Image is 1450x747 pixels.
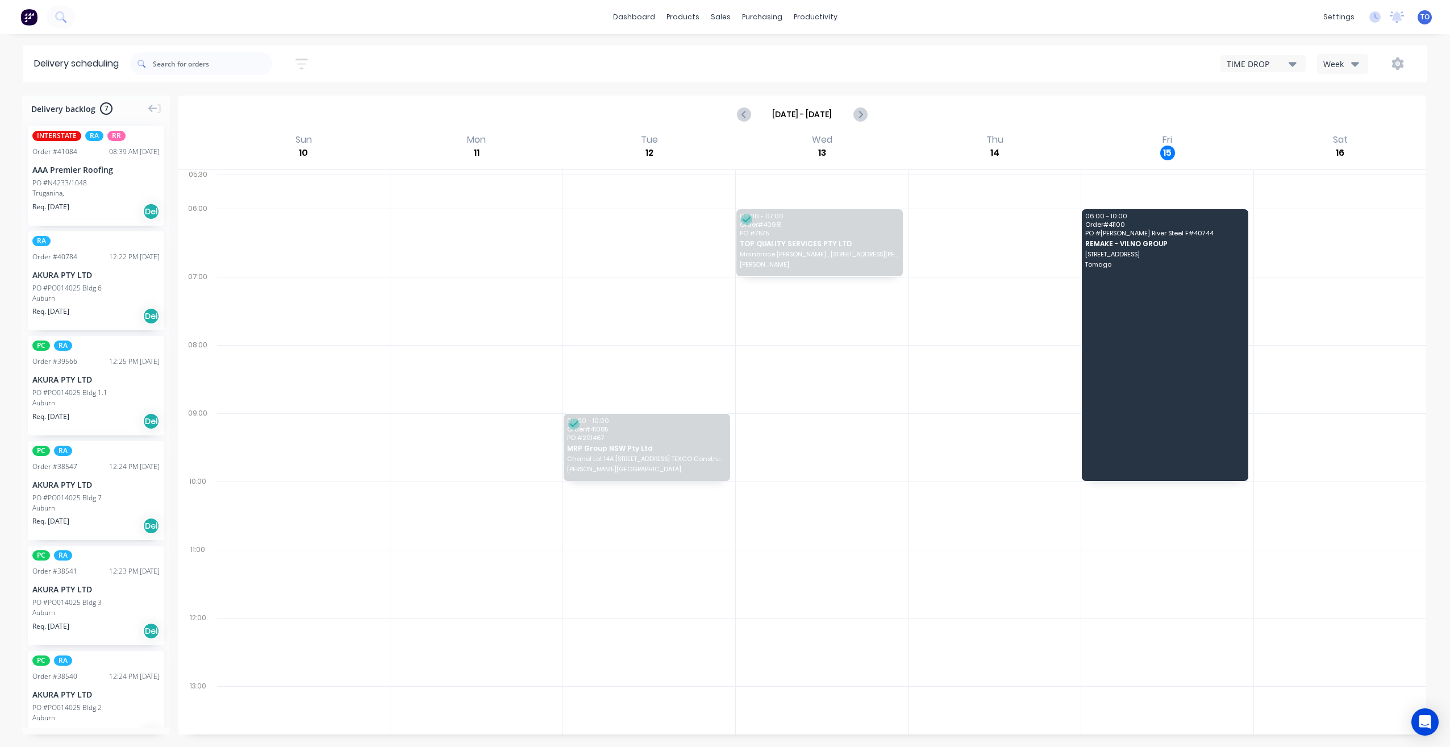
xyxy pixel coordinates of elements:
button: TIME DROP [1220,55,1306,72]
span: Order # 41085 [567,426,726,433]
div: PO #PO014025 Bldg 3 [32,597,102,608]
span: [STREET_ADDRESS] [1085,251,1244,258]
div: 08:00 [178,338,217,406]
div: 10:00 [178,475,217,543]
div: AKURA PTY LTD [32,479,160,491]
span: PO # 7575 [740,230,898,236]
input: Search for orders [153,52,272,75]
span: Tomago [1085,261,1244,268]
div: Auburn [32,608,160,618]
span: Req. [DATE] [32,516,69,526]
div: Order # 38540 [32,671,77,682]
div: PO #PO014025 Bldg 7 [32,493,102,503]
span: MRP Group NSW Pty Ltd [567,445,726,452]
div: 10 [296,146,311,160]
a: dashboard [607,9,661,26]
span: Req. [DATE] [32,412,69,422]
div: Truganina, [32,188,160,198]
div: AKURA PTY LTD [32,374,160,385]
div: 05:30 [178,168,217,202]
span: RA [54,446,72,456]
span: RA [32,236,51,246]
div: 12:23 PM [DATE] [109,566,160,576]
div: 09:00 [178,406,217,475]
div: Del [143,517,160,534]
span: Order # 41100 [1085,221,1244,228]
span: Req. [DATE] [32,202,69,212]
div: purchasing [736,9,788,26]
div: Del [143,413,160,430]
div: Week [1323,58,1356,70]
div: Del [143,308,160,325]
span: TO [1420,12,1430,22]
span: REMAKE - VILNO GROUP [1085,240,1244,247]
span: [PERSON_NAME] [740,261,898,268]
div: Auburn [32,398,160,408]
div: 07:00 [178,270,217,338]
div: 12:00 [178,611,217,679]
span: 06:00 - 10:00 [1085,213,1244,219]
div: Sat [1330,134,1351,146]
span: RA [85,131,103,141]
span: PC [32,655,50,666]
div: 15 [1160,146,1175,160]
span: [PERSON_NAME][GEOGRAPHIC_DATA] [567,466,726,472]
div: AKURA PTY LTD [32,688,160,700]
span: RA [54,341,72,351]
div: settings [1318,9,1360,26]
div: PO #PO014025 Bldg 6 [32,283,102,293]
span: 09:00 - 10:00 [567,417,726,424]
div: Order # 40784 [32,252,77,262]
span: 06:00 - 07:00 [740,213,898,219]
div: sales [705,9,736,26]
div: AKURA PTY LTD [32,269,160,281]
span: PC [32,341,50,351]
span: Req. [DATE] [32,727,69,737]
span: RA [54,655,72,666]
div: Tue [637,134,661,146]
div: 16 [1333,146,1348,160]
div: AAA Premier Roofing [32,164,160,176]
div: Del [143,203,160,220]
div: Order # 38541 [32,566,77,576]
div: Auburn [32,293,160,304]
div: AKURA PTY LTD [32,583,160,595]
div: Order # 38547 [32,462,77,472]
div: Mon [464,134,489,146]
span: PO # [PERSON_NAME] River Steel F#40744 [1085,230,1244,236]
div: Del [143,728,160,745]
div: 08:39 AM [DATE] [109,147,160,157]
div: 11:00 [178,543,217,611]
div: 12 [642,146,657,160]
span: Delivery backlog [31,103,95,115]
span: RA [54,550,72,561]
button: Week [1317,54,1368,74]
div: Del [143,622,160,640]
div: Sun [292,134,315,146]
div: 12:24 PM [DATE] [109,671,160,682]
div: PO #PO014025 Bldg 1.1 [32,388,107,398]
span: PO # 201467 [567,434,726,441]
div: PO #PO014025 Bldg 2 [32,703,102,713]
span: PC [32,446,50,456]
span: Req. [DATE] [32,306,69,317]
div: 12:22 PM [DATE] [109,252,160,262]
span: Req. [DATE] [32,621,69,632]
div: Delivery scheduling [23,45,130,82]
div: Order # 41084 [32,147,77,157]
div: products [661,9,705,26]
div: Wed [809,134,836,146]
div: 11 [469,146,484,160]
span: Mainbrace [PERSON_NAME] , [STREET_ADDRESS][PERSON_NAME] [740,251,898,258]
span: Order # 40981 [740,221,898,228]
img: Factory [20,9,37,26]
div: Order # 39566 [32,356,77,367]
span: PC [32,550,50,561]
div: Auburn [32,713,160,723]
div: TIME DROP [1227,58,1289,70]
span: 7 [100,102,113,115]
div: 12:25 PM [DATE] [109,356,160,367]
div: Open Intercom Messenger [1411,708,1439,736]
div: PO #N4233/1048 [32,178,87,188]
div: Fri [1159,134,1176,146]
